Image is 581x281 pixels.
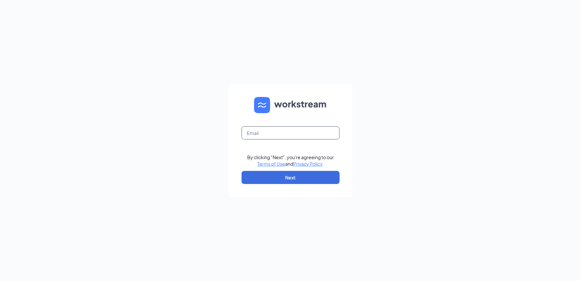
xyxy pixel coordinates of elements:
[242,171,340,184] button: Next
[242,126,340,140] input: Email
[257,161,285,167] a: Terms of Use
[254,97,327,113] img: WS logo and Workstream text
[247,154,334,167] div: By clicking "Next", you're agreeing to our and .
[293,161,322,167] a: Privacy Policy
